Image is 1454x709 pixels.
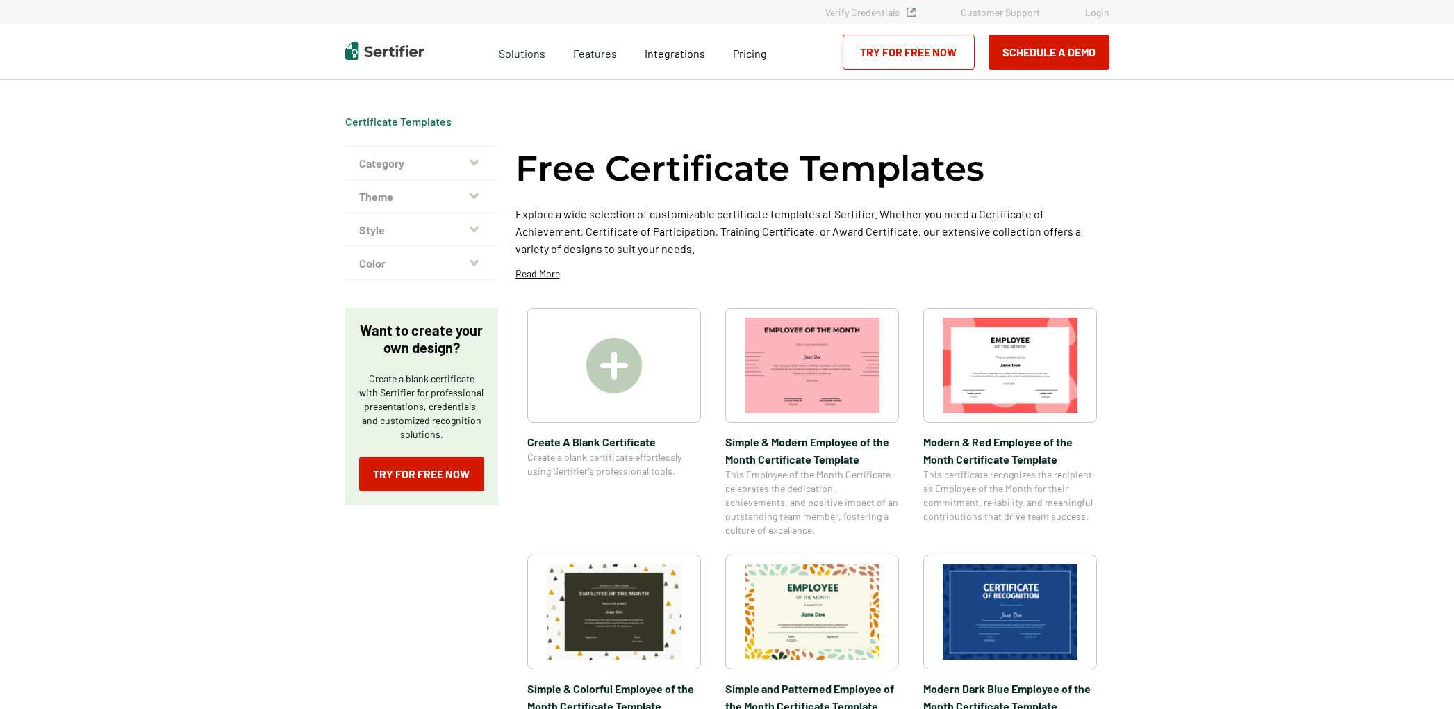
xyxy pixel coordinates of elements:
a: Login [1085,6,1109,18]
span: Certificate Templates [345,115,452,129]
span: Features [573,43,617,60]
button: Category [345,147,498,180]
span: This certificate recognizes the recipient as Employee of the Month for their commitment, reliabil... [923,468,1097,523]
p: Want to create your own design? [359,322,484,357]
p: Explore a wide selection of customizable certificate templates at Sertifier. Whether you need a C... [515,205,1109,257]
a: Integrations [645,43,705,60]
button: Style [345,213,498,247]
span: Create A Blank Certificate [527,433,701,450]
button: Theme [345,180,498,213]
a: Simple & Modern Employee of the Month Certificate TemplateSimple & Modern Employee of the Month C... [725,308,899,537]
span: Modern & Red Employee of the Month Certificate Template [923,433,1097,468]
img: Create A Blank Certificate [586,338,642,393]
a: Customer Support [961,6,1040,18]
img: Simple and Patterned Employee of the Month Certificate Template [745,564,879,660]
span: Solutions [499,43,545,60]
p: Create a blank certificate with Sertifier for professional presentations, credentials, and custom... [359,372,484,441]
span: Create a blank certificate effortlessly using Sertifier’s professional tools. [527,450,701,478]
a: Certificate Templates [345,115,452,128]
img: Sertifier | Digital Credentialing Platform [345,42,424,60]
span: Integrations [645,47,705,60]
a: Pricing [733,43,767,60]
a: Try for Free Now [359,457,484,491]
img: Modern Dark Blue Employee of the Month Certificate Template [943,564,1077,660]
img: Modern & Red Employee of the Month Certificate Template [943,318,1077,413]
a: Verify Credentials [825,6,916,18]
p: Read More [515,267,560,281]
div: Breadcrumb [345,115,452,129]
span: This Employee of the Month Certificate celebrates the dedication, achievements, and positive impa... [725,468,899,537]
img: Verified [907,8,916,17]
h1: Free Certificate Templates [515,146,984,191]
button: Color [345,247,498,280]
a: Modern & Red Employee of the Month Certificate TemplateModern & Red Employee of the Month Certifi... [923,308,1097,537]
span: Simple & Modern Employee of the Month Certificate Template [725,433,899,468]
img: Simple & Modern Employee of the Month Certificate Template [745,318,879,413]
img: Simple & Colorful Employee of the Month Certificate Template [547,564,681,660]
a: Try for Free Now [843,35,975,70]
span: Pricing [733,47,767,60]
